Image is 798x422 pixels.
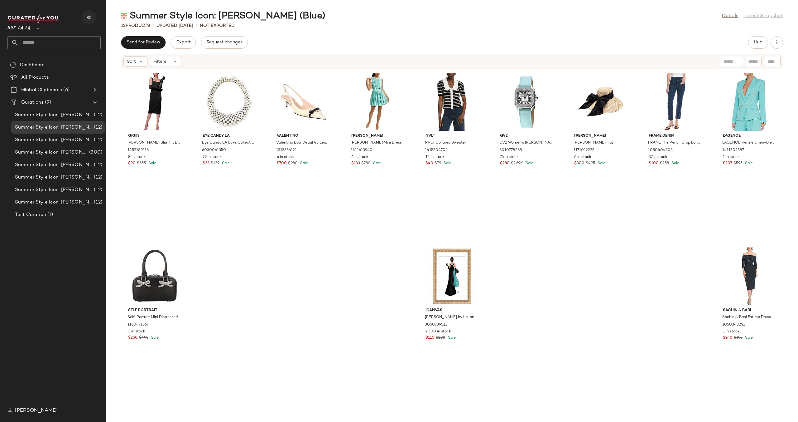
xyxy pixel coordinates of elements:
span: Curations [21,99,44,106]
span: 3 in stock [128,329,145,335]
img: 1313356121_RLLATH.jpg [272,73,335,131]
span: $655 [137,161,146,166]
span: $100 [649,161,659,166]
span: • [196,22,197,29]
span: Export [176,40,190,45]
span: 6 in stock [574,155,591,160]
span: $595 [733,161,743,166]
span: Filters [153,58,166,65]
span: Self-Portrait Mini Distressed Leather Tote [127,315,180,320]
span: Sale [447,336,456,340]
span: $40 [425,161,433,166]
div: Products [121,22,150,29]
span: L'AGENCE Kenzie Linen-Blend Blazer [722,140,775,146]
span: GV2 Women's [PERSON_NAME] Watch [499,140,552,146]
span: [PERSON_NAME] Hat [574,140,613,146]
span: L'AGENCE [723,133,776,139]
span: Sale [221,161,230,165]
span: $79 [435,161,441,166]
span: $90 [128,161,136,166]
span: Sale [744,336,753,340]
span: [PERSON_NAME] [351,133,404,139]
span: 37 in stock [649,155,667,160]
span: $250 [128,335,138,341]
span: Sale [299,161,308,165]
span: $240 [723,335,733,341]
span: 12 in stock [425,155,445,160]
span: [PERSON_NAME] [15,407,58,415]
img: 6010778268_RLLATH.jpg [495,73,558,131]
span: 1313356121 [276,148,297,153]
img: 1160471567_RLLATH.jpg [123,247,186,305]
span: 6010778268 [499,148,522,153]
img: 1050404303_RLLATH.jpg [644,73,707,131]
span: $495 [586,161,595,166]
span: [PERSON_NAME] by LaLana Arts Wall Art [425,315,478,320]
span: [PERSON_NAME] Slim Fit Dress [127,140,180,146]
img: svg%3e [7,408,12,413]
button: Hub [748,36,768,49]
span: Request changes [206,40,243,45]
span: Summer Style Icon: [PERSON_NAME] [15,186,93,194]
span: $129 [211,161,219,166]
span: $22 [203,161,209,166]
span: GIGIIS [128,133,181,139]
span: NVLT Collared Sweater [425,140,466,146]
span: Test Curation [15,211,46,218]
span: iCanvas [425,308,478,313]
img: 1050343241_RLLATH.jpg [718,247,781,305]
img: 1411613940_RLLATH.jpg [346,73,409,131]
span: 3050739511 [425,322,447,328]
span: 6 in stock [277,155,294,160]
span: $495 [139,335,148,341]
span: $280 [500,161,510,166]
span: Hub [754,40,762,45]
span: 6 in stock [351,155,368,160]
span: (9) [44,99,51,106]
span: $780 [361,161,371,166]
span: 8 in stock [128,155,146,160]
span: 1050343241 [722,322,745,328]
span: (12) [93,161,102,169]
span: $258 [660,161,669,166]
span: FRAME Denim [649,133,702,139]
span: Sale [147,161,156,165]
span: 1171012225 [574,148,594,153]
span: Sort [127,58,136,65]
span: (12) [93,199,102,206]
img: svg%3e [10,62,16,68]
span: Summer Style Icon: [PERSON_NAME] [15,136,93,144]
span: $110 [425,335,435,341]
span: Sale [670,161,679,165]
span: Eye Candy LA Luxe Collection Glass Pearl Emma Collar Statement Necklace [202,140,255,146]
span: 1411502587 [722,148,744,153]
p: updated [DATE] [156,22,193,29]
span: Summer Style Icon: [PERSON_NAME] [15,149,88,156]
span: Sachin & Babi [723,308,776,313]
span: Summer Style Icon: [PERSON_NAME] (Blue) [15,161,93,169]
img: 1452189116_RLLATH.jpg [123,73,186,131]
span: (12) [93,111,102,119]
span: Dashboard [20,61,45,69]
span: Summer Style Icon: [PERSON_NAME] [15,111,93,119]
span: 1415304702 [425,148,448,153]
span: $290 [436,335,445,341]
span: 12 [121,23,126,28]
a: Details [722,12,738,20]
img: svg%3e [121,13,127,19]
span: Sachin & Babi Fatima Dress [722,315,771,320]
span: (1) [46,211,53,218]
span: 76 in stock [500,155,519,160]
span: $2.69K [511,161,523,166]
span: FRAME The Pencil Crop Loner Slim Leg [PERSON_NAME] [648,140,701,146]
span: • [152,22,154,29]
img: cfy_white_logo.C9jOOHJF.svg [7,14,60,23]
img: 6030061350_RLLATH.jpg [198,73,261,131]
span: (12) [93,124,102,131]
span: 6030061350 [202,148,226,153]
span: (12) [93,174,102,181]
span: Sale [150,336,159,340]
span: All Products [21,74,49,81]
span: 1 in stock [723,329,740,335]
span: 1160471567 [127,322,149,328]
